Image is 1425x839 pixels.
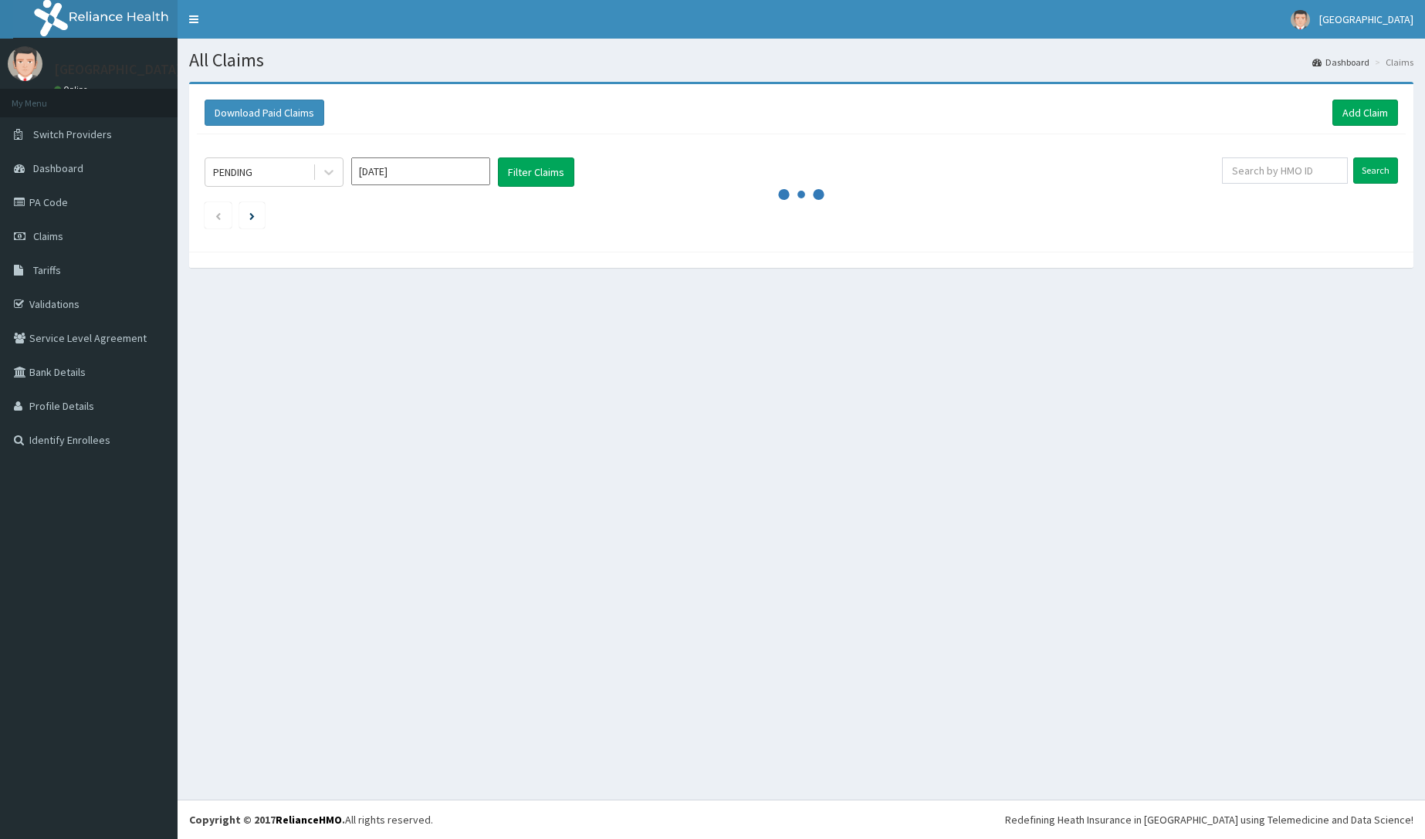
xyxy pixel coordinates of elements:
[8,46,42,81] img: User Image
[178,800,1425,839] footer: All rights reserved.
[498,157,574,187] button: Filter Claims
[1353,157,1398,184] input: Search
[1371,56,1413,69] li: Claims
[1222,157,1348,184] input: Search by HMO ID
[1312,56,1369,69] a: Dashboard
[1332,100,1398,126] a: Add Claim
[54,63,181,76] p: [GEOGRAPHIC_DATA]
[1319,12,1413,26] span: [GEOGRAPHIC_DATA]
[215,208,222,222] a: Previous page
[205,100,324,126] button: Download Paid Claims
[33,161,83,175] span: Dashboard
[189,50,1413,70] h1: All Claims
[1291,10,1310,29] img: User Image
[54,84,91,95] a: Online
[351,157,490,185] input: Select Month and Year
[249,208,255,222] a: Next page
[778,171,824,218] svg: audio-loading
[1005,812,1413,827] div: Redefining Heath Insurance in [GEOGRAPHIC_DATA] using Telemedicine and Data Science!
[33,127,112,141] span: Switch Providers
[33,263,61,277] span: Tariffs
[213,164,252,180] div: PENDING
[33,229,63,243] span: Claims
[189,813,345,827] strong: Copyright © 2017 .
[276,813,342,827] a: RelianceHMO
